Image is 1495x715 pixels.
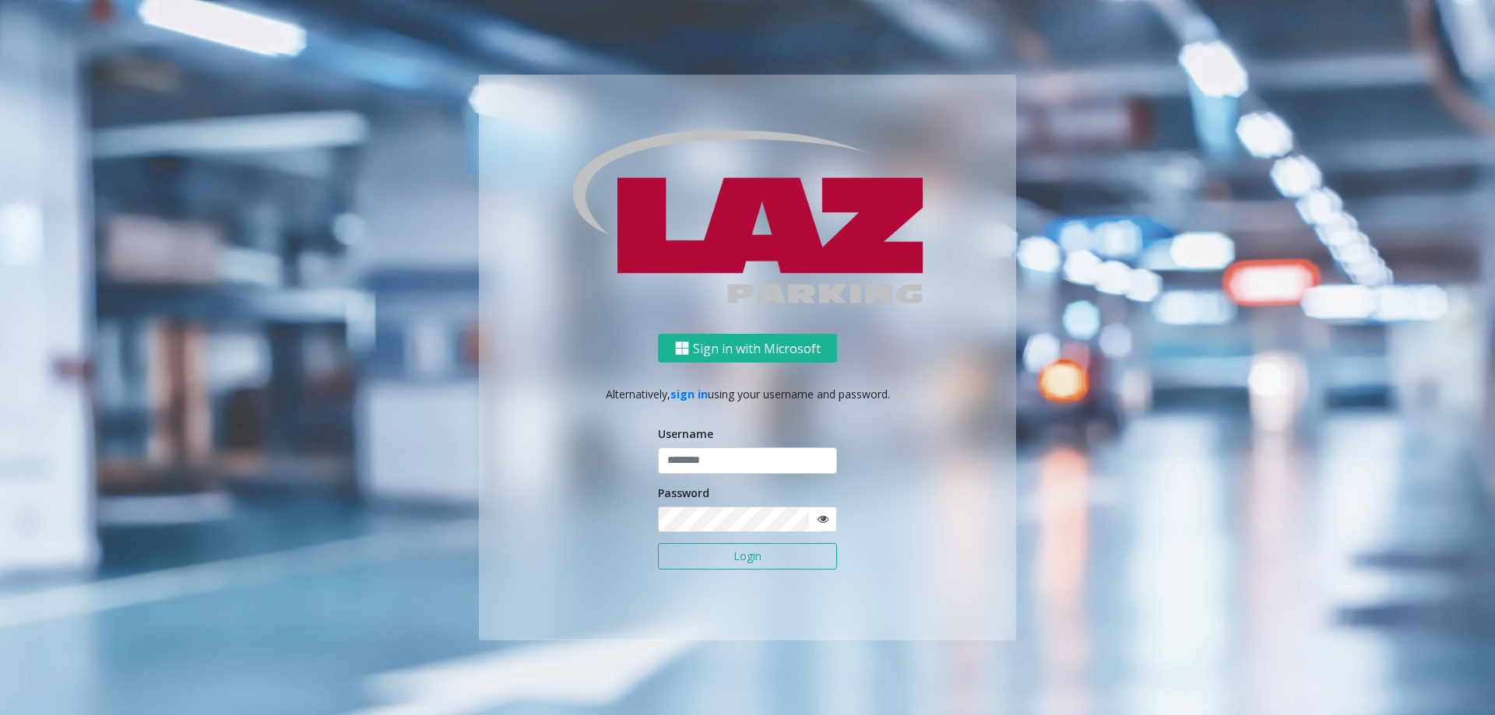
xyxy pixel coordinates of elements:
[670,387,708,401] a: sign in
[658,485,709,501] label: Password
[494,386,1001,402] p: Alternatively, using your username and password.
[658,426,713,442] label: Username
[658,335,837,363] button: Sign in with Microsoft
[658,543,837,570] button: Login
